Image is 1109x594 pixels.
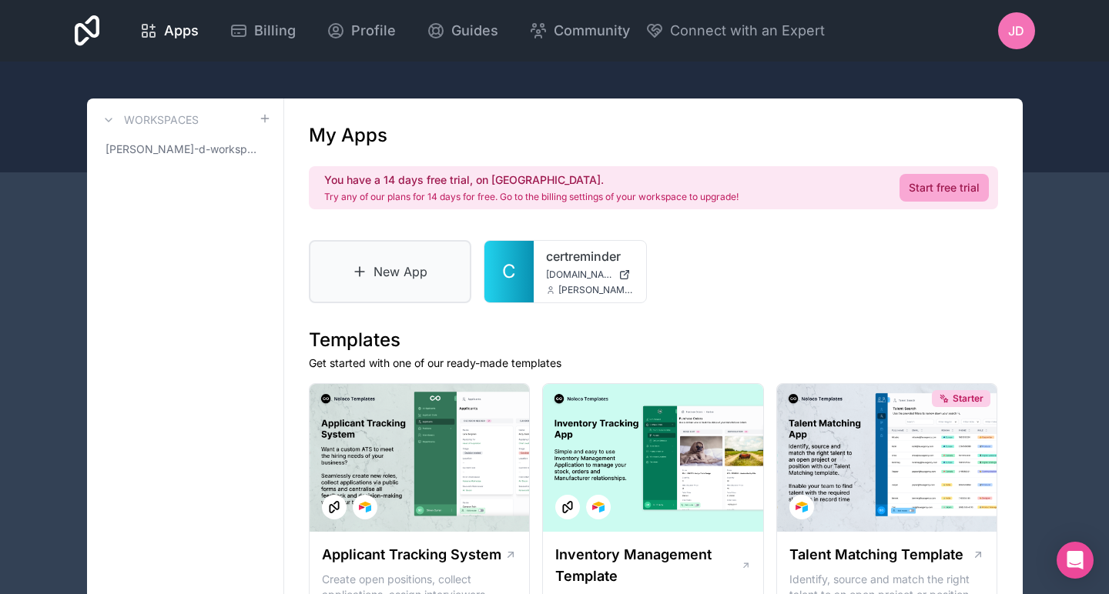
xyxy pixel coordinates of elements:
[953,392,983,405] span: Starter
[309,240,472,303] a: New App
[900,174,989,202] a: Start free trial
[517,14,642,48] a: Community
[546,269,612,281] span: [DOMAIN_NAME]
[789,544,963,566] h1: Talent Matching Template
[127,14,211,48] a: Apps
[99,111,199,129] a: Workspaces
[796,501,808,513] img: Airtable Logo
[324,191,739,203] p: Try any of our plans for 14 days for free. Go to the billing settings of your workspace to upgrade!
[314,14,408,48] a: Profile
[351,20,396,42] span: Profile
[670,20,825,42] span: Connect with an Expert
[322,544,501,566] h1: Applicant Tracking System
[554,20,630,42] span: Community
[555,544,740,587] h1: Inventory Management Template
[484,241,534,302] a: C
[502,259,516,284] span: C
[451,20,498,42] span: Guides
[309,355,998,371] p: Get started with one of our ready-made templates
[254,20,296,42] span: Billing
[324,172,739,188] h2: You have a 14 days free trial, on [GEOGRAPHIC_DATA].
[558,284,634,296] span: [PERSON_NAME][EMAIL_ADDRESS][DOMAIN_NAME]
[592,501,605,513] img: Airtable Logo
[645,20,825,42] button: Connect with an Expert
[546,269,634,281] a: [DOMAIN_NAME]
[309,328,998,352] h1: Templates
[1008,22,1024,40] span: JD
[217,14,308,48] a: Billing
[106,142,259,157] span: [PERSON_NAME]-d-workspace
[99,135,271,163] a: [PERSON_NAME]-d-workspace
[164,20,199,42] span: Apps
[359,501,371,513] img: Airtable Logo
[309,123,387,148] h1: My Apps
[124,112,199,128] h3: Workspaces
[546,247,634,265] a: certreminder
[414,14,511,48] a: Guides
[1057,542,1094,579] div: Open Intercom Messenger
